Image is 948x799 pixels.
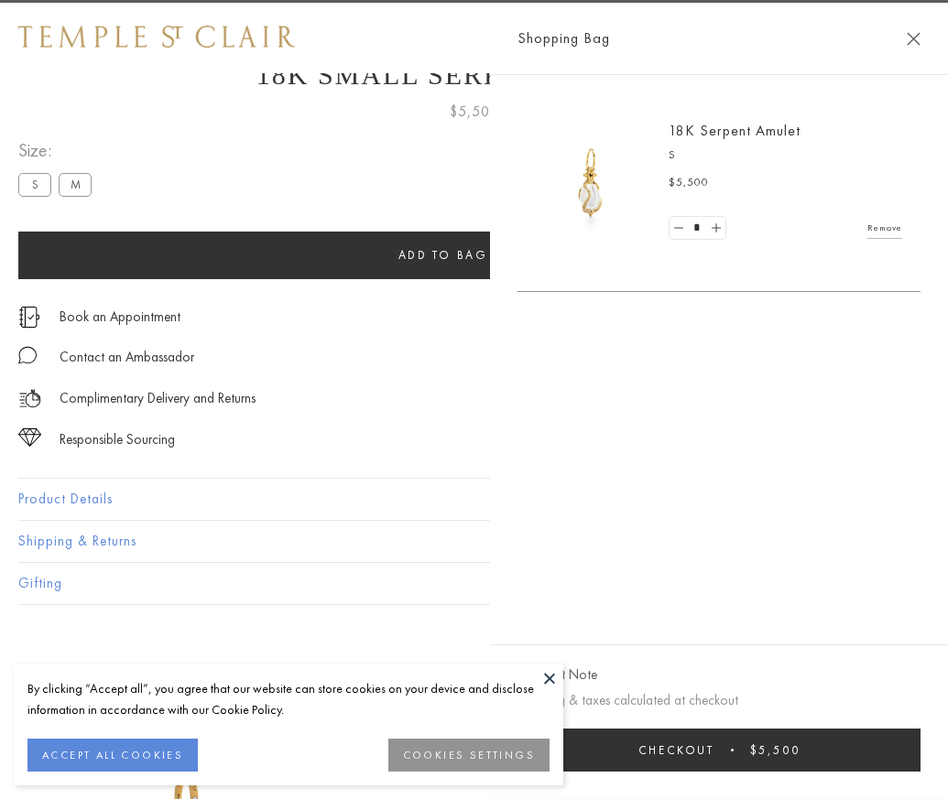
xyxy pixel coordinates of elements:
[18,135,99,166] span: Size:
[18,479,930,520] button: Product Details
[18,307,40,328] img: icon_appointment.svg
[18,346,37,364] img: MessageIcon-01_2.svg
[18,59,930,91] h1: 18K Small Serpent Amulet
[638,742,714,758] span: Checkout
[27,739,198,772] button: ACCEPT ALL COOKIES
[669,146,902,165] p: S
[60,428,175,451] div: Responsible Sourcing
[518,689,921,712] p: Shipping & taxes calculated at checkout
[670,217,688,240] a: Set quantity to 0
[59,173,92,196] label: M
[518,664,597,686] button: Add Gift Note
[867,218,902,238] a: Remove
[669,174,709,192] span: $5,500
[18,232,867,279] button: Add to bag
[907,32,921,46] button: Close Shopping Bag
[18,387,41,410] img: icon_delivery.svg
[518,27,610,50] span: Shopping Bag
[60,346,194,369] div: Contact an Ambassador
[518,729,921,772] button: Checkout $5,500
[60,387,256,410] p: Complimentary Delivery and Returns
[398,247,488,263] span: Add to bag
[536,128,646,238] img: P51836-E11SERPPV
[669,121,801,140] a: 18K Serpent Amulet
[18,563,930,604] button: Gifting
[18,173,51,196] label: S
[706,217,725,240] a: Set quantity to 2
[18,26,295,48] img: Temple St. Clair
[18,521,930,562] button: Shipping & Returns
[27,678,550,720] div: By clicking “Accept all”, you agree that our website can store cookies on your device and disclos...
[60,307,180,327] a: Book an Appointment
[388,739,550,772] button: COOKIES SETTINGS
[18,428,41,447] img: icon_sourcing.svg
[450,100,499,124] span: $5,500
[750,742,801,758] span: $5,500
